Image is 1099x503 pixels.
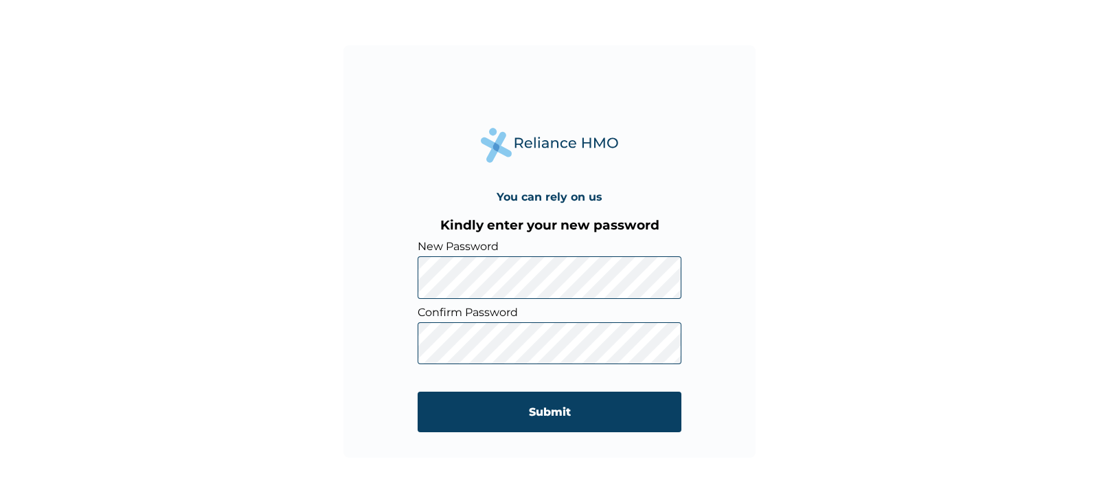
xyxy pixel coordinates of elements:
label: Confirm Password [418,306,681,319]
h4: You can rely on us [497,190,602,203]
h3: Kindly enter your new password [418,217,681,233]
img: Reliance Health's Logo [481,128,618,163]
label: New Password [418,240,681,253]
input: Submit [418,392,681,432]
